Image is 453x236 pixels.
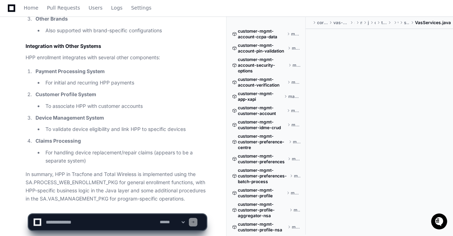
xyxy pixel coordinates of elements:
span: Pylon [71,75,86,80]
span: services [404,20,409,26]
span: customer-mgmt-account-ccpa-data [238,28,285,40]
span: master [291,108,300,114]
span: customer-mgmt-account-security-options [238,57,287,74]
span: core-services [317,20,328,26]
span: master [293,139,300,145]
span: customer-mgmt-app-xapi [238,91,283,102]
span: customer-mgmt-customer-preferences [238,153,286,165]
li: Also supported with brand-specific configurations [43,27,206,35]
span: Pull Requests [47,6,80,10]
iframe: Open customer support [430,213,449,232]
img: PlayerZero [7,7,21,21]
li: For handling device replacement/repair claims (appears to be a separate system) [43,149,206,165]
span: master [293,62,301,68]
div: Welcome [7,28,129,40]
a: Powered byPylon [50,74,86,80]
span: customer-mgmt-customer-preferences-batch-process [238,168,288,185]
img: 1736555170064-99ba0984-63c1-480f-8ee9-699278ef63ed [7,53,20,66]
li: To associate HPP with customer accounts [43,102,206,110]
span: master [291,190,300,196]
button: Start new chat [121,55,129,64]
li: For initial and recurring HPP payments [43,79,206,87]
span: VasServices.java [415,20,451,26]
span: master [291,79,300,85]
span: customer-mgmt-customer-preference-centre [238,133,287,150]
span: tracfone [381,20,387,26]
span: vas-core-services [333,20,349,26]
span: customer-mgmt-account-pin-validation [238,43,286,54]
span: customer-mgmt-customer-account [238,105,285,116]
strong: Device Management System [36,115,104,121]
span: master [292,45,300,51]
p: In summary, HPP in Tracfone and Total Wireless is implemented using the SA.PROCESS_WEB_ENROLLMENT... [26,170,206,203]
span: customer-mgmt-customer-profile [238,187,285,199]
p: HPP enrollment integrates with several other components: [26,54,206,62]
span: master [291,122,300,128]
span: Logs [111,6,122,10]
h2: Integration with Other Systems [26,43,206,50]
strong: Claims Processing [36,138,81,144]
span: main [360,20,362,26]
span: master [291,31,300,37]
span: customer-mgmt-customer-idme-crud [238,119,286,131]
div: Start new chat [24,53,116,60]
strong: Other Brands [36,16,68,22]
span: master [288,94,300,99]
li: To validate device eligibility and link HPP to specific devices [43,125,206,133]
span: Users [89,6,103,10]
strong: Payment Processing System [36,68,105,74]
span: java [368,20,369,26]
span: master [294,173,300,179]
span: customer-mgmt-customer-profile-aggregator-nsa [238,202,288,219]
span: customer-mgmt-account-verification [238,77,286,88]
span: Home [24,6,38,10]
span: com [375,20,376,26]
span: Settings [131,6,151,10]
strong: Customer Profile System [36,91,96,97]
div: We're offline, we'll be back soon [24,60,93,66]
span: master [292,156,300,162]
